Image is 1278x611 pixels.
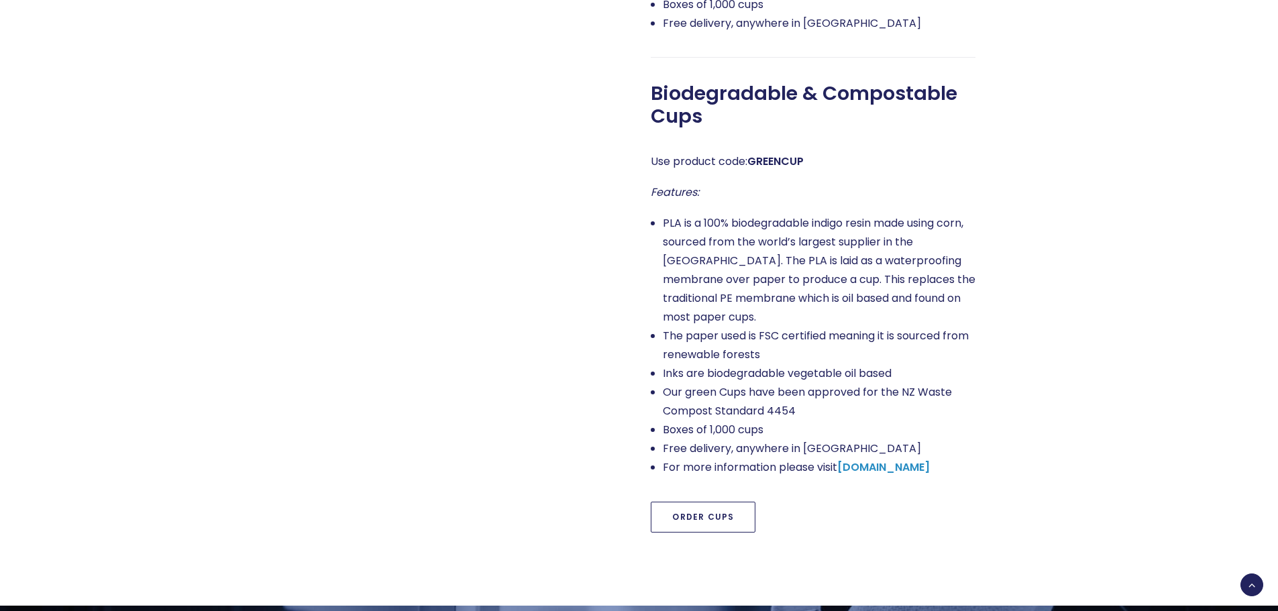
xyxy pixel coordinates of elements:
span: Biodegradable & Compostable Cups [651,82,975,129]
p: Use product code: [651,152,975,171]
li: Free delivery, anywhere in [GEOGRAPHIC_DATA] [663,439,975,458]
strong: GREENCUP [747,154,804,169]
em: Features: [651,184,699,200]
li: Inks are biodegradable vegetable oil based [663,364,975,383]
li: For more information please visit [663,458,975,477]
iframe: Chatbot [1189,522,1259,592]
li: PLA is a 100% biodegradable indigo resin made using corn, sourced from the world’s largest suppli... [663,214,975,327]
li: Boxes of 1,000 cups [663,421,975,439]
a: Order Cups [651,502,755,533]
a: [DOMAIN_NAME] [837,459,930,475]
li: Free delivery, anywhere in [GEOGRAPHIC_DATA] [663,14,975,33]
li: Our green Cups have been approved for the NZ Waste Compost Standard 4454 [663,383,975,421]
li: The paper used is FSC certified meaning it is sourced from renewable forests [663,327,975,364]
